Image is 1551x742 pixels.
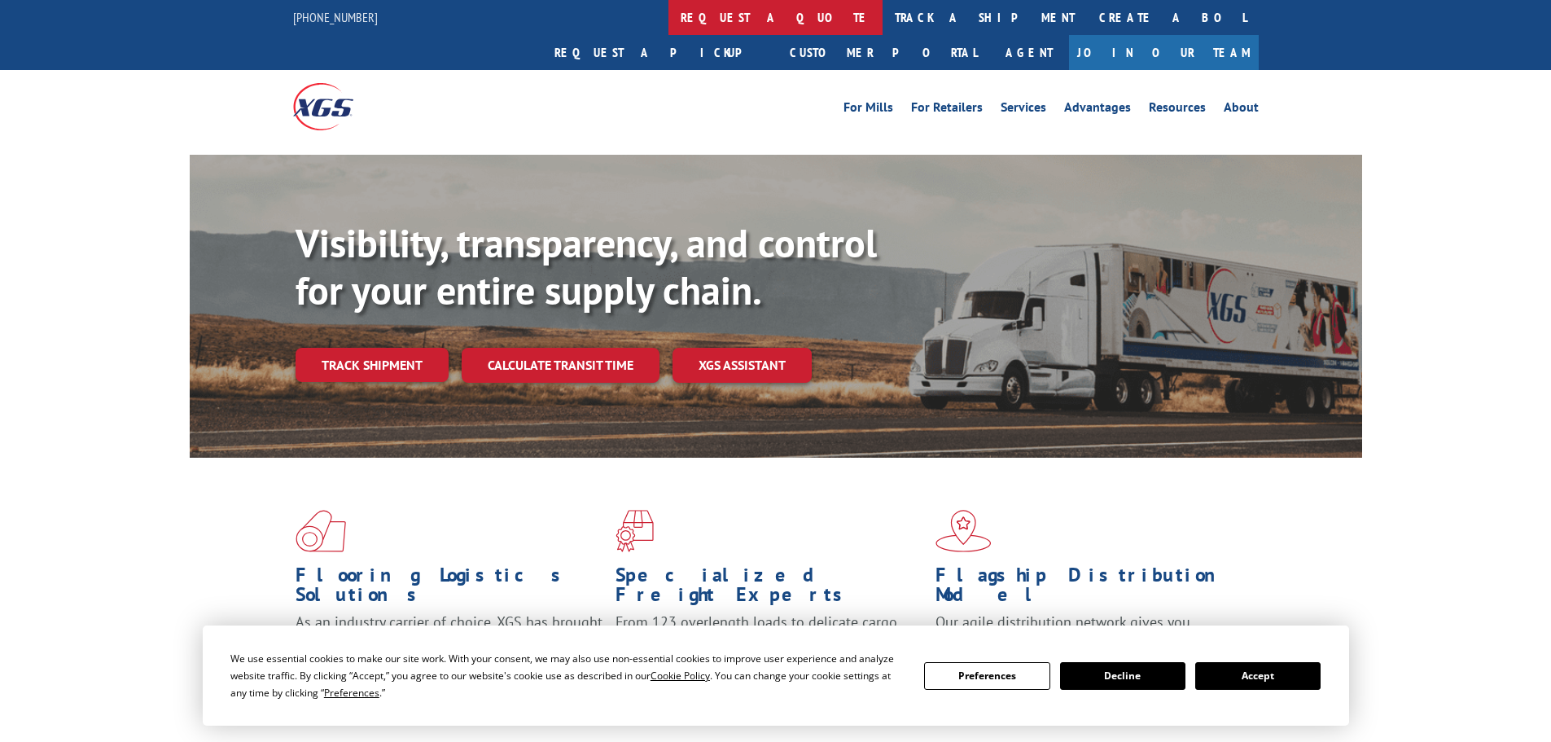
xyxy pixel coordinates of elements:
[296,510,346,552] img: xgs-icon-total-supply-chain-intelligence-red
[989,35,1069,70] a: Agent
[1195,662,1321,690] button: Accept
[1001,101,1046,119] a: Services
[203,626,1349,726] div: Cookie Consent Prompt
[843,101,893,119] a: For Mills
[935,612,1235,651] span: Our agile distribution network gives you nationwide inventory management on demand.
[616,510,654,552] img: xgs-icon-focused-on-flooring-red
[616,612,923,685] p: From 123 overlength loads to delicate cargo, our experienced staff knows the best way to move you...
[778,35,989,70] a: Customer Portal
[1060,662,1185,690] button: Decline
[924,662,1049,690] button: Preferences
[296,612,602,670] span: As an industry carrier of choice, XGS has brought innovation and dedication to flooring logistics...
[911,101,983,119] a: For Retailers
[616,565,923,612] h1: Specialized Freight Experts
[935,565,1243,612] h1: Flagship Distribution Model
[651,669,710,683] span: Cookie Policy
[1149,101,1206,119] a: Resources
[230,650,905,701] div: We use essential cookies to make our site work. With your consent, we may also use non-essential ...
[324,686,379,700] span: Preferences
[542,35,778,70] a: Request a pickup
[673,348,812,383] a: XGS ASSISTANT
[296,565,603,612] h1: Flooring Logistics Solutions
[296,348,449,382] a: Track shipment
[1224,101,1259,119] a: About
[1064,101,1131,119] a: Advantages
[1069,35,1259,70] a: Join Our Team
[296,217,877,315] b: Visibility, transparency, and control for your entire supply chain.
[462,348,659,383] a: Calculate transit time
[935,510,992,552] img: xgs-icon-flagship-distribution-model-red
[293,9,378,25] a: [PHONE_NUMBER]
